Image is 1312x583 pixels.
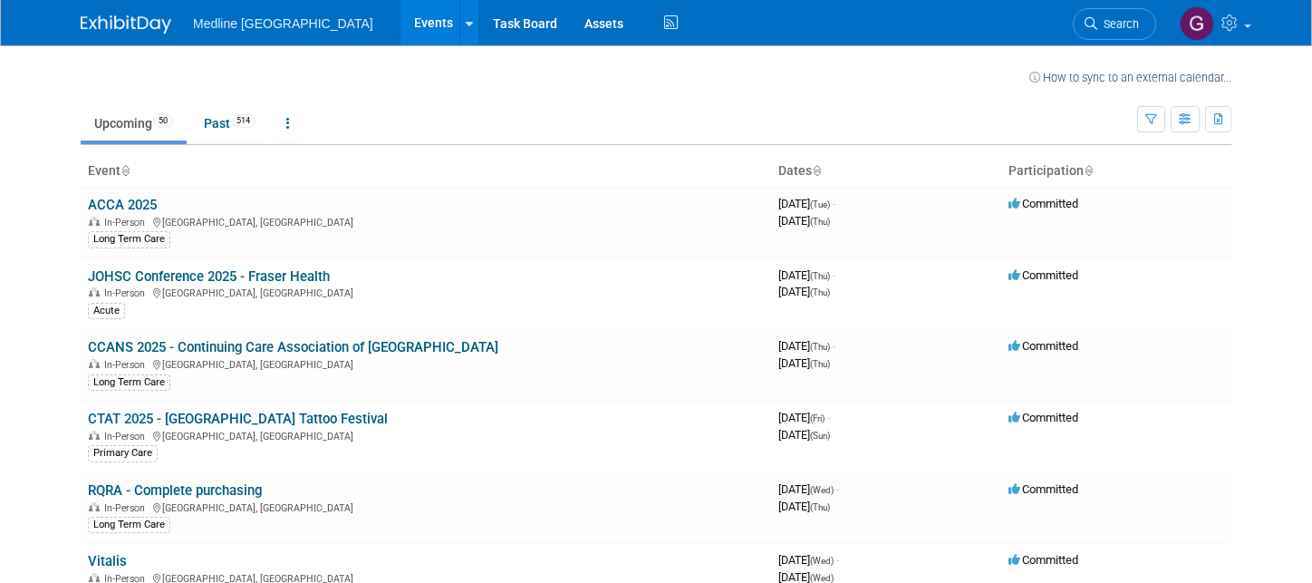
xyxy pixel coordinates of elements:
span: - [836,482,839,496]
span: (Tue) [810,199,830,209]
img: In-Person Event [89,359,100,368]
span: (Thu) [810,502,830,512]
span: Committed [1008,268,1078,282]
span: 50 [153,114,173,128]
div: Primary Care [88,445,158,462]
span: Search [1097,17,1139,31]
a: ACCA 2025 [88,197,157,213]
span: - [827,411,830,424]
a: JOHSC Conference 2025 - Fraser Health [88,268,330,285]
span: (Wed) [810,573,834,583]
span: (Fri) [810,413,825,423]
span: Committed [1008,482,1078,496]
span: [DATE] [778,197,835,210]
span: - [833,339,835,353]
a: Sort by Participation Type [1084,163,1093,178]
span: [DATE] [778,214,830,228]
span: In-Person [104,502,150,514]
span: Committed [1008,339,1078,353]
div: Long Term Care [88,231,170,248]
span: In-Person [104,287,150,299]
div: [GEOGRAPHIC_DATA], [GEOGRAPHIC_DATA] [88,285,764,299]
a: How to sync to an external calendar... [1029,71,1231,84]
th: Dates [771,156,1001,187]
span: (Thu) [810,271,830,281]
a: Past514 [190,106,269,141]
img: In-Person Event [89,217,100,226]
img: In-Person Event [89,573,100,582]
span: In-Person [104,359,150,371]
span: - [833,197,835,210]
img: In-Person Event [89,287,100,296]
span: (Thu) [810,217,830,227]
a: Upcoming50 [81,106,187,141]
div: Long Term Care [88,517,170,533]
span: (Thu) [810,342,830,352]
span: (Sun) [810,431,830,441]
span: [DATE] [778,339,835,353]
div: [GEOGRAPHIC_DATA], [GEOGRAPHIC_DATA] [88,428,764,442]
a: Vitalis [88,553,127,569]
span: (Thu) [810,359,830,369]
a: CCANS 2025 - Continuing Care Association of [GEOGRAPHIC_DATA] [88,339,498,355]
span: 514 [231,114,256,128]
span: - [836,553,839,567]
span: (Thu) [810,287,830,297]
span: Committed [1008,411,1078,424]
span: - [833,268,835,282]
span: [DATE] [778,553,839,567]
span: [DATE] [778,500,830,513]
a: Sort by Event Name [121,163,130,178]
span: Medline [GEOGRAPHIC_DATA] [193,16,373,31]
div: [GEOGRAPHIC_DATA], [GEOGRAPHIC_DATA] [88,214,764,228]
img: Gillian Kerr [1180,6,1214,41]
img: In-Person Event [89,502,100,511]
span: (Wed) [810,556,834,566]
a: Search [1073,8,1156,40]
span: In-Person [104,217,150,228]
span: Committed [1008,553,1078,567]
a: Sort by Start Date [812,163,821,178]
a: RQRA - Complete purchasing [88,482,262,499]
span: [DATE] [778,428,830,442]
span: [DATE] [778,285,830,298]
span: (Wed) [810,485,834,495]
div: Long Term Care [88,374,170,391]
a: CTAT 2025 - [GEOGRAPHIC_DATA] Tattoo Festival [88,411,388,427]
span: [DATE] [778,356,830,370]
span: [DATE] [778,411,830,424]
div: [GEOGRAPHIC_DATA], [GEOGRAPHIC_DATA] [88,356,764,371]
th: Participation [1001,156,1231,187]
span: Committed [1008,197,1078,210]
span: [DATE] [778,482,839,496]
img: ExhibitDay [81,15,171,34]
div: [GEOGRAPHIC_DATA], [GEOGRAPHIC_DATA] [88,500,764,514]
span: In-Person [104,431,150,442]
span: [DATE] [778,268,835,282]
div: Acute [88,303,125,319]
img: In-Person Event [89,431,100,440]
th: Event [81,156,771,187]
